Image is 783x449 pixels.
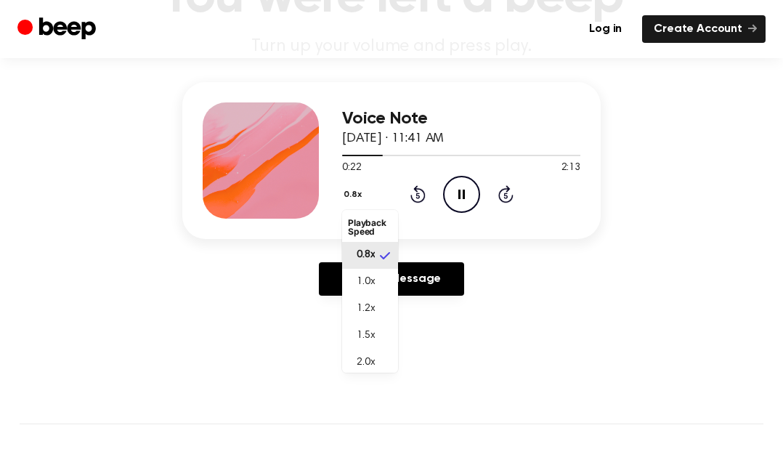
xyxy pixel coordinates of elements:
[561,161,580,176] span: 2:13
[577,15,633,43] a: Log in
[342,213,398,242] li: Playback Speed
[342,210,398,373] ul: 0.8x
[319,262,464,296] a: Reply to Message
[342,161,361,176] span: 0:22
[357,355,375,371] span: 2.0x
[357,328,375,344] span: 1.5x
[342,132,444,145] span: [DATE] · 11:41 AM
[17,15,100,44] a: Beep
[357,248,375,263] span: 0.8x
[342,109,580,129] h3: Voice Note
[642,15,766,43] a: Create Account
[357,302,375,317] span: 1.2x
[342,182,368,207] button: 0.8x
[357,275,375,290] span: 1.0x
